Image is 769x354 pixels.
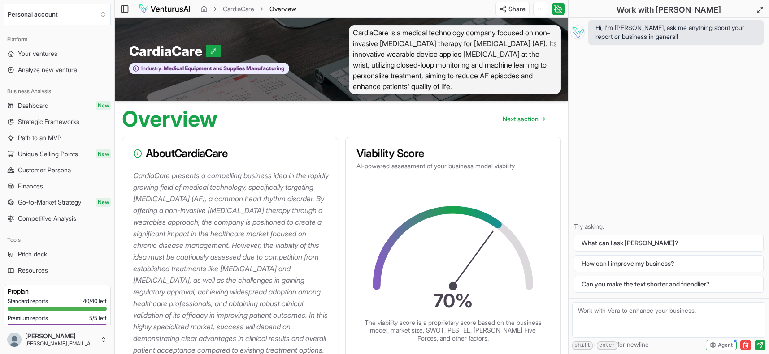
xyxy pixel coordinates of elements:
button: What can I ask [PERSON_NAME]? [574,235,764,252]
img: Vera [570,25,585,39]
span: Your ventures [18,49,57,58]
a: Go to next page [495,110,552,128]
a: Your ventures [4,47,111,61]
img: default_profile_normal.png [7,333,22,347]
span: Resources [18,266,48,275]
a: Competitive Analysis [4,211,111,226]
span: Go-to-Market Strategy [18,198,81,207]
button: Industry:Medical Equipment and Supplies Manufacturing [129,63,289,75]
span: Overview [269,4,296,13]
span: Analyze new venture [18,65,77,74]
h3: About CardiaCare [133,148,327,159]
h1: Overview [122,108,217,130]
a: Strategic Frameworks [4,115,111,129]
span: Strategic Frameworks [18,117,79,126]
kbd: shift [572,341,593,350]
p: AI-powered assessment of your business model viability [356,162,550,171]
span: Hi, I'm [PERSON_NAME], ask me anything about your report or business in general! [595,23,756,41]
span: Finances [18,182,43,191]
h3: Pro plan [8,287,107,296]
span: Premium reports [8,315,48,322]
h2: Work with [PERSON_NAME] [617,4,721,16]
button: [PERSON_NAME][PERSON_NAME][EMAIL_ADDRESS][DOMAIN_NAME] [4,329,111,350]
button: Can you make the text shorter and friendlier? [574,276,764,293]
span: CardiaCare is a medical technology company focused on non-invasive [MEDICAL_DATA] therapy for [ME... [349,25,561,94]
div: Business Analysis [4,84,111,98]
a: Customer Persona [4,163,111,177]
a: DashboardNew [4,98,111,113]
nav: breadcrumb [200,4,296,13]
a: CardiaCare [223,4,254,13]
a: Resources [4,263,111,277]
span: Industry: [141,65,163,72]
a: Pitch deck [4,247,111,261]
span: [PERSON_NAME] [25,332,96,340]
nav: pagination [495,110,552,128]
span: 5 / 5 left [89,315,107,322]
div: Platform [4,32,111,47]
span: Pitch deck [18,250,47,259]
span: New [96,101,111,110]
span: Dashboard [18,101,48,110]
a: Unique Selling PointsNew [4,147,111,161]
button: Agent [706,340,737,350]
kbd: enter [597,341,617,350]
span: Next section [503,115,539,124]
span: Competitive Analysis [18,214,76,223]
span: Path to an MVP [18,133,61,142]
a: Analyze new venture [4,63,111,77]
button: How can I improve my business? [574,255,764,272]
h3: Viability Score [356,148,550,159]
a: Go-to-Market StrategyNew [4,195,111,209]
span: Unique Selling Points [18,149,78,158]
span: 40 / 40 left [83,298,107,305]
span: CardiaCare [129,43,206,59]
span: + for newline [572,340,649,350]
button: Select an organization [4,4,111,25]
span: Share [508,4,526,13]
span: [PERSON_NAME][EMAIL_ADDRESS][DOMAIN_NAME] [25,340,96,347]
span: Customer Persona [18,166,71,175]
span: New [96,198,111,207]
a: Path to an MVP [4,131,111,145]
div: Tools [4,233,111,247]
p: Try asking: [574,222,764,231]
span: Standard reports [8,298,48,305]
span: Agent [718,341,733,349]
span: Medical Equipment and Supplies Manufacturing [163,65,284,72]
img: logo [139,4,191,14]
p: The viability score is a proprietary score based on the business model, market size, SWOT, PESTEL... [363,319,543,342]
button: Share [495,2,530,16]
a: Finances [4,179,111,193]
span: New [96,149,111,158]
text: 70 % [433,289,473,311]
